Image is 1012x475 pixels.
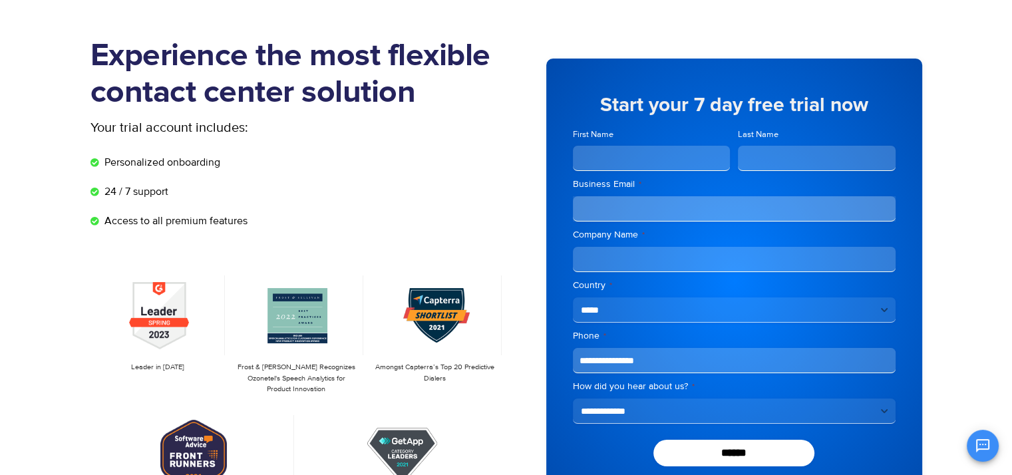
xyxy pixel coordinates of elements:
[573,228,896,241] label: Company Name
[97,362,218,373] p: Leader in [DATE]
[90,118,407,138] p: Your trial account includes:
[573,128,731,141] label: First Name
[236,362,357,395] p: Frost & [PERSON_NAME] Recognizes Ozonetel's Speech Analytics for Product Innovation
[573,95,896,115] h5: Start your 7 day free trial now
[101,213,248,229] span: Access to all premium features
[573,279,896,292] label: Country
[738,128,896,141] label: Last Name
[573,329,896,343] label: Phone
[573,380,896,393] label: How did you hear about us?
[101,184,168,200] span: 24 / 7 support
[967,430,999,462] button: Open chat
[90,38,506,111] h1: Experience the most flexible contact center solution
[573,178,896,191] label: Business Email
[101,154,220,170] span: Personalized onboarding
[374,362,495,384] p: Amongst Capterra’s Top 20 Predictive Dialers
